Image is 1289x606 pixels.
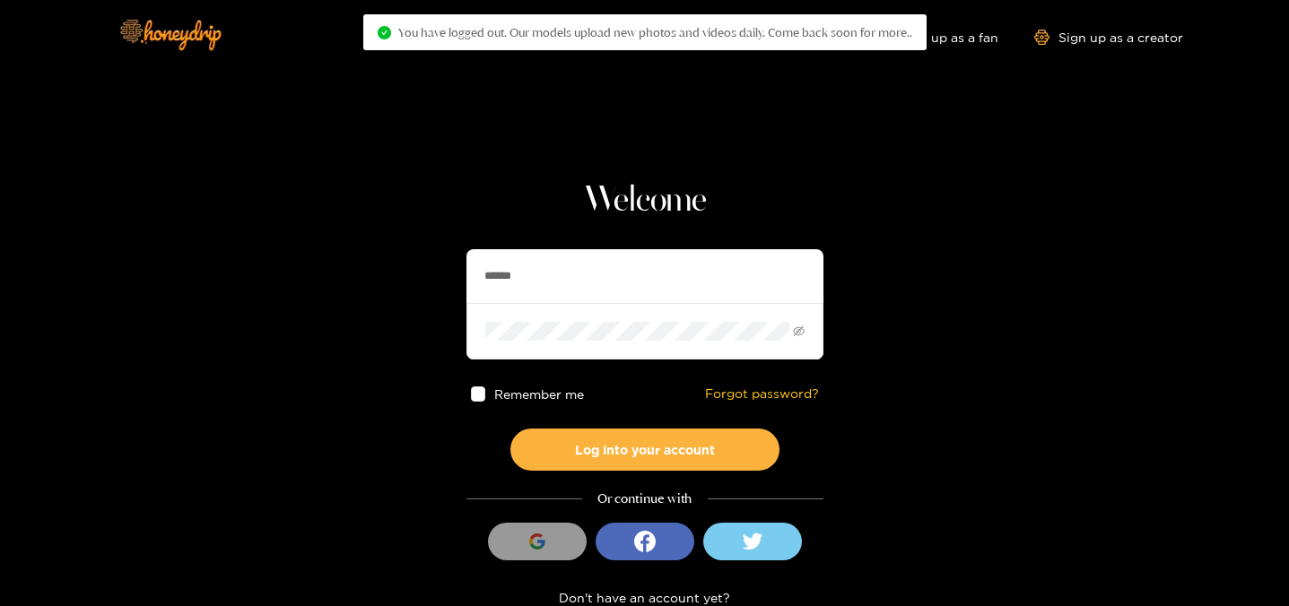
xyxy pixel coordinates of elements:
button: Log into your account [510,429,779,471]
a: Sign up as a fan [875,30,998,45]
span: eye-invisible [793,325,805,337]
a: Forgot password? [705,386,819,402]
h1: Welcome [466,179,823,222]
span: You have logged out. Our models upload new photos and videos daily. Come back soon for more.. [398,25,912,39]
a: Sign up as a creator [1034,30,1183,45]
span: check-circle [378,26,391,39]
div: Or continue with [466,489,823,509]
span: Remember me [494,387,584,401]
